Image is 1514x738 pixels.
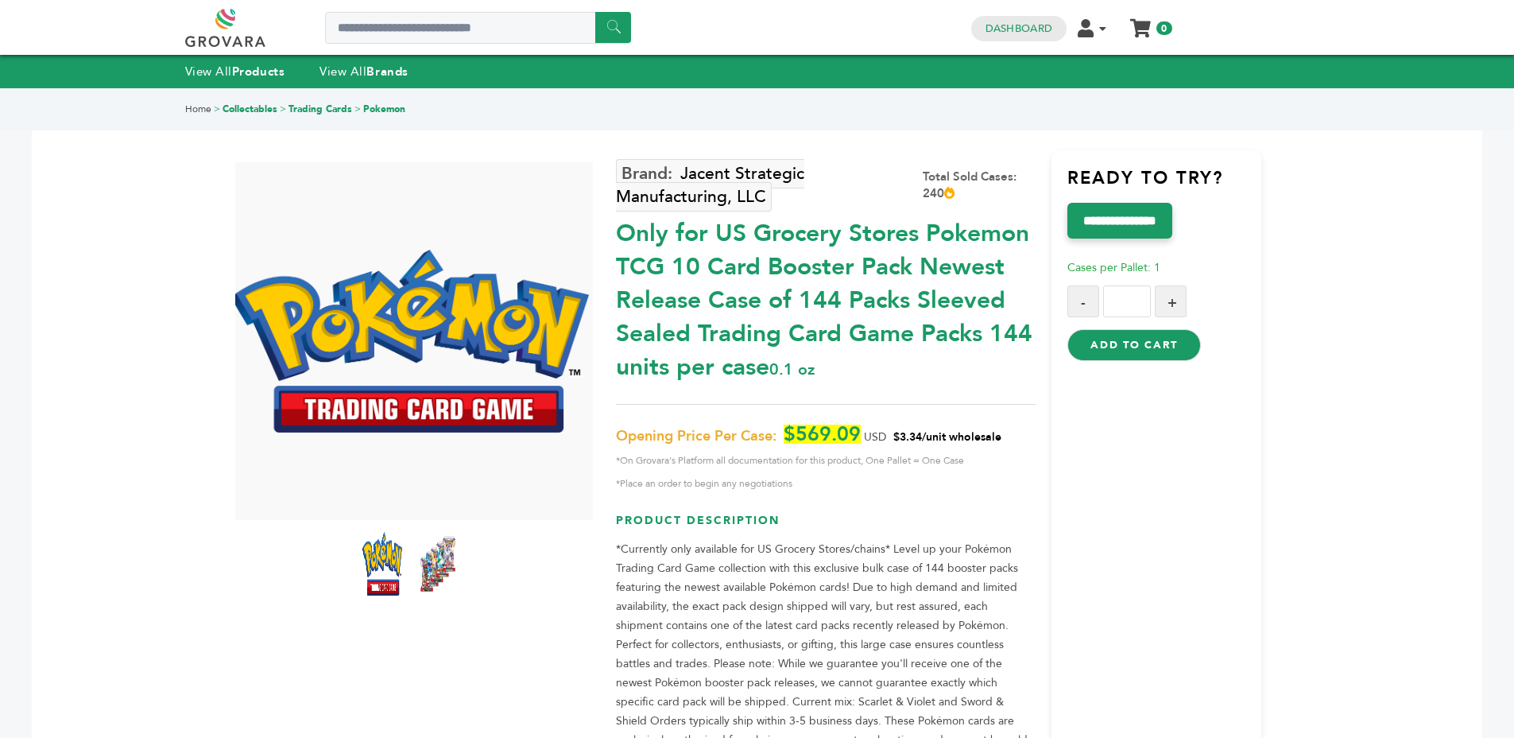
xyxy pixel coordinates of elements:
span: $569.09 [784,425,861,444]
img: *Only for US Grocery Stores* Pokemon TCG 10 Card Booster Pack – Newest Release (Case of 144 Packs... [418,532,458,596]
div: Total Sold Cases: 240 [923,169,1036,202]
button: Add to Cart [1067,329,1200,361]
span: Cases per Pallet: 1 [1067,260,1160,275]
span: > [214,103,220,115]
img: *Only for US Grocery Stores* Pokemon TCG 10 Card Booster Pack – Newest Release (Case of 144 Packs... [362,532,402,596]
img: *Only for US Grocery Stores* Pokemon TCG 10 Card Booster Pack – Newest Release (Case of 144 Packs... [231,250,589,433]
strong: Products [232,64,285,80]
a: Collectables [223,103,277,115]
a: Dashboard [985,21,1052,36]
a: My Cart [1131,14,1149,31]
div: Only for US Grocery Stores Pokemon TCG 10 Card Booster Pack Newest Release Case of 144 Packs Slee... [616,209,1036,384]
span: *On Grovara's Platform all documentation for this product, One Pallet = One Case [616,451,1036,470]
a: Pokemon [363,103,405,115]
button: + [1155,285,1187,317]
input: Search a product or brand... [325,12,631,44]
a: Trading Cards [288,103,352,115]
a: Home [185,103,211,115]
span: > [354,103,361,115]
span: USD [864,429,886,445]
a: Jacent Strategic Manufacturing, LLC [616,159,804,212]
span: 0 [1156,21,1171,35]
span: 0.1 oz [769,359,815,380]
h3: Product Description [616,513,1036,541]
a: View AllProducts [185,64,285,80]
strong: Brands [366,64,408,80]
h3: Ready to try? [1067,166,1261,203]
span: *Place an order to begin any negotiations [616,474,1036,493]
span: Opening Price Per Case: [616,427,776,446]
button: - [1067,285,1099,317]
span: > [280,103,286,115]
a: View AllBrands [319,64,409,80]
span: $3.34/unit wholesale [893,429,1001,445]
